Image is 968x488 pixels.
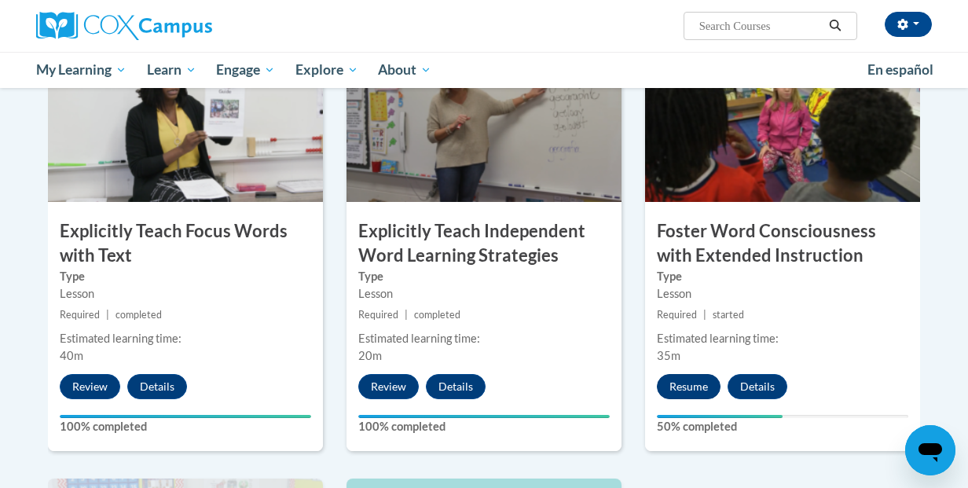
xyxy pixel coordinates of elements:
span: Required [358,309,398,321]
a: About [368,52,442,88]
span: About [378,61,431,79]
button: Details [728,374,787,399]
a: Cox Campus [36,12,319,40]
iframe: Button to launch messaging window [905,425,955,475]
button: Review [358,374,419,399]
label: Type [657,268,908,285]
span: My Learning [36,61,126,79]
h3: Explicitly Teach Focus Words with Text [48,219,323,268]
span: Engage [216,61,275,79]
img: Cox Campus [36,12,212,40]
span: | [405,309,408,321]
img: Course Image [48,45,323,202]
a: En español [857,53,944,86]
div: Main menu [24,52,944,88]
div: Your progress [60,415,311,418]
button: Search [823,17,847,35]
span: Required [657,309,697,321]
a: Learn [137,52,207,88]
div: Lesson [657,285,908,303]
span: completed [414,309,460,321]
div: Your progress [657,415,783,418]
button: Details [127,374,187,399]
button: Review [60,374,120,399]
label: Type [60,268,311,285]
span: Required [60,309,100,321]
div: Lesson [358,285,610,303]
a: My Learning [26,52,137,88]
button: Details [426,374,486,399]
div: Lesson [60,285,311,303]
input: Search Courses [698,17,823,35]
img: Course Image [346,45,621,202]
label: Type [358,268,610,285]
h3: Explicitly Teach Independent Word Learning Strategies [346,219,621,268]
span: 20m [358,349,382,362]
span: | [106,309,109,321]
span: En español [867,61,933,78]
label: 50% completed [657,418,908,435]
button: Account Settings [885,12,932,37]
span: | [703,309,706,321]
a: Explore [285,52,368,88]
button: Resume [657,374,720,399]
div: Estimated learning time: [60,330,311,347]
label: 100% completed [358,418,610,435]
span: Explore [295,61,358,79]
h3: Foster Word Consciousness with Extended Instruction [645,219,920,268]
div: Your progress [358,415,610,418]
span: 40m [60,349,83,362]
span: 35m [657,349,680,362]
div: Estimated learning time: [657,330,908,347]
img: Course Image [645,45,920,202]
span: completed [115,309,162,321]
span: started [713,309,744,321]
div: Estimated learning time: [358,330,610,347]
a: Engage [206,52,285,88]
span: Learn [147,61,196,79]
label: 100% completed [60,418,311,435]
